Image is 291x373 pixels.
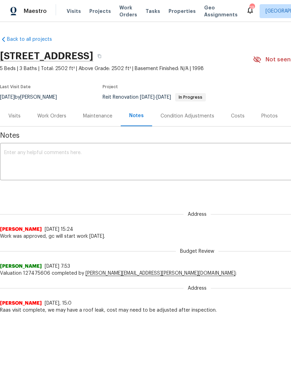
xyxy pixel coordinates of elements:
[261,113,278,120] div: Photos
[156,95,171,100] span: [DATE]
[45,227,73,232] span: [DATE] 15:24
[169,8,196,15] span: Properties
[129,112,144,119] div: Notes
[93,50,106,62] button: Copy Address
[67,8,81,15] span: Visits
[184,211,211,218] span: Address
[249,4,254,11] div: 19
[176,95,205,99] span: In Progress
[45,301,72,306] span: [DATE], 15:0
[24,8,47,15] span: Maestro
[8,113,21,120] div: Visits
[89,8,111,15] span: Projects
[45,264,70,269] span: [DATE] 7:53
[140,95,155,100] span: [DATE]
[184,285,211,292] span: Address
[176,248,218,255] span: Budget Review
[37,113,66,120] div: Work Orders
[103,95,206,100] span: Reit Renovation
[103,85,118,89] span: Project
[83,113,112,120] div: Maintenance
[145,9,160,14] span: Tasks
[119,4,137,18] span: Work Orders
[231,113,245,120] div: Costs
[204,4,238,18] span: Geo Assignments
[140,95,171,100] span: -
[161,113,214,120] div: Condition Adjustments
